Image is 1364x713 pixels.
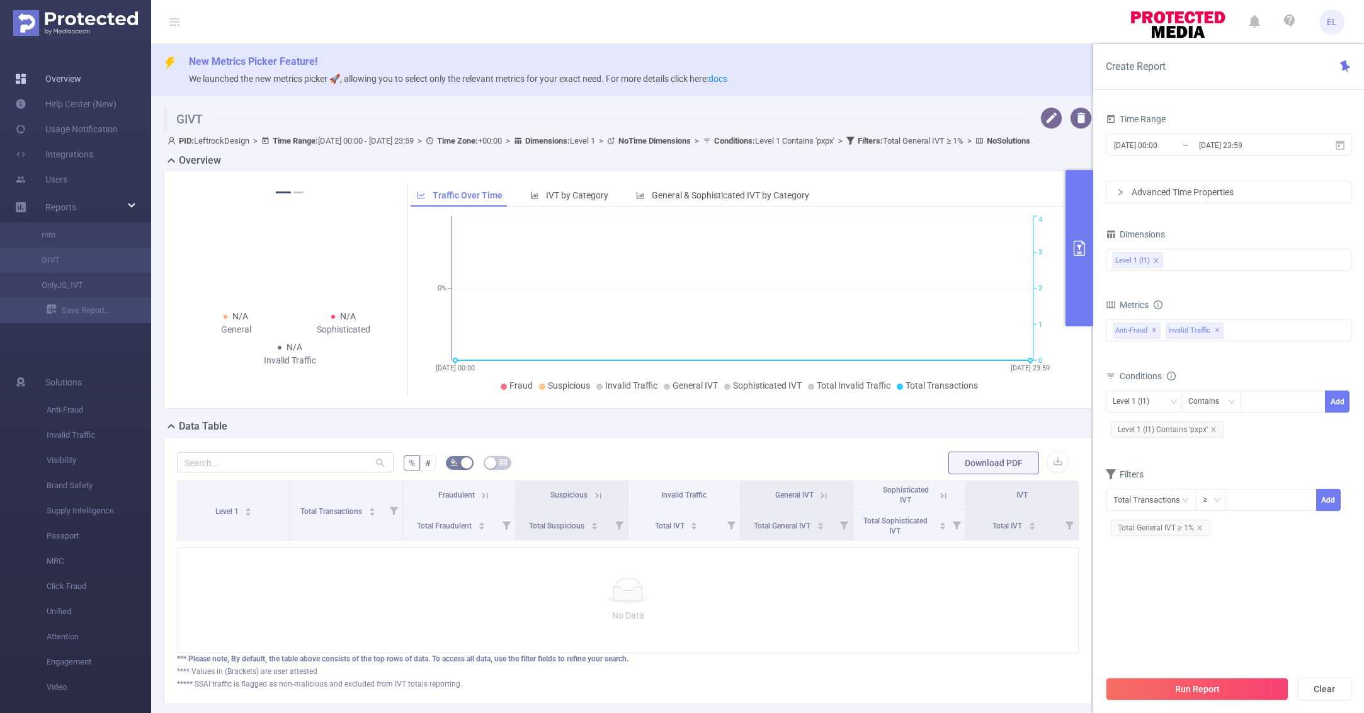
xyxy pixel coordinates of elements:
span: Total Invalid Traffic [817,380,890,391]
i: icon: line-chart [417,191,426,200]
i: icon: thunderbolt [164,57,176,69]
span: > [249,136,261,145]
span: % [409,458,415,468]
div: Level 1 (l1) [1113,391,1158,412]
tspan: 4 [1038,216,1042,224]
div: Sort [690,520,698,528]
a: Help Center (New) [15,91,117,117]
input: End date [1198,137,1300,154]
i: icon: caret-down [817,525,824,528]
i: icon: caret-down [591,525,598,528]
a: Usage Notification [15,117,118,142]
span: Click Fraud [47,574,151,599]
span: Passport [47,523,151,549]
b: Filters : [858,136,883,145]
span: Level 1 (l1) Contains 'pxpx' [1111,421,1224,438]
i: icon: caret-down [1028,525,1035,528]
tspan: 0 [1038,356,1042,365]
i: Filter menu [948,510,965,540]
span: Time Range [1106,114,1166,124]
span: Anti-Fraud [47,397,151,423]
div: ≥ [1203,489,1216,510]
span: General & Sophisticated IVT by Category [652,190,809,200]
p: No Data [188,608,1068,622]
i: icon: caret-down [691,525,698,528]
i: Filter menu [385,481,402,540]
a: Reports [45,195,76,220]
i: icon: user [168,137,179,145]
span: Level 1 [525,136,595,145]
input: Start date [1113,137,1215,154]
i: icon: close [1153,258,1159,265]
i: icon: caret-down [369,511,376,515]
tspan: [DATE] 23:59 [1011,364,1050,372]
a: Users [15,167,67,192]
a: mm [25,222,136,248]
span: > [834,136,846,145]
i: icon: caret-down [940,525,946,528]
div: Sort [478,520,486,528]
i: icon: caret-up [478,520,485,524]
span: N/A [287,342,302,352]
span: Level 1 Contains 'pxpx' [714,136,834,145]
button: 2 [293,191,304,193]
span: Suspicious [550,491,588,499]
span: > [963,136,975,145]
span: General IVT [673,380,718,391]
div: Contains [1188,391,1228,412]
a: Save Report... [47,298,151,323]
span: N/A [340,311,356,321]
i: Filter menu [722,510,740,540]
div: General [182,323,290,336]
i: icon: table [499,459,507,466]
span: Fraudulent [438,491,475,499]
span: Engagement [47,649,151,675]
i: icon: caret-up [1028,520,1035,524]
h1: GIVT [164,107,1023,132]
i: icon: caret-down [478,525,485,528]
b: No Time Dimensions [618,136,691,145]
i: icon: down [1213,496,1221,505]
button: Clear [1297,678,1351,700]
i: icon: caret-up [591,520,598,524]
span: Total Transactions [300,507,364,516]
b: Conditions : [714,136,755,145]
span: Visibility [47,448,151,473]
i: icon: info-circle [1167,372,1176,380]
span: IVT by Category [546,190,608,200]
span: Filters [1106,469,1144,479]
span: Total Fraudulent [417,522,474,530]
i: icon: down [1170,398,1178,407]
i: icon: bar-chart [530,191,539,200]
i: icon: right [1117,188,1124,196]
b: No Solutions [987,136,1030,145]
span: Level 1 [215,507,241,516]
span: Unified [47,599,151,624]
i: icon: caret-down [245,511,252,515]
span: Metrics [1106,300,1149,310]
span: Total General IVT ≥ 1% [1111,520,1210,536]
div: Sophisticated [290,323,397,336]
span: Invalid Traffic [47,423,151,448]
a: docs [708,74,727,84]
h2: Data Table [179,419,227,434]
button: Run Report [1106,678,1288,700]
span: New Metrics Picker Feature! [189,55,317,67]
span: Total Sophisticated IVT [863,516,928,535]
i: icon: caret-up [691,520,698,524]
div: Sort [817,520,824,528]
span: ✕ [1152,323,1157,338]
span: N/A [232,311,248,321]
a: Overview [15,66,81,91]
div: Sort [368,506,376,513]
div: Invalid Traffic [236,354,344,367]
span: Sophisticated IVT [883,486,929,505]
i: icon: down [1228,398,1236,407]
i: icon: info-circle [1154,300,1162,309]
span: > [595,136,607,145]
i: icon: caret-up [940,520,946,524]
div: icon: rightAdvanced Time Properties [1106,181,1351,203]
tspan: 0% [438,285,446,293]
span: > [414,136,426,145]
span: Invalid Traffic [661,491,707,499]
